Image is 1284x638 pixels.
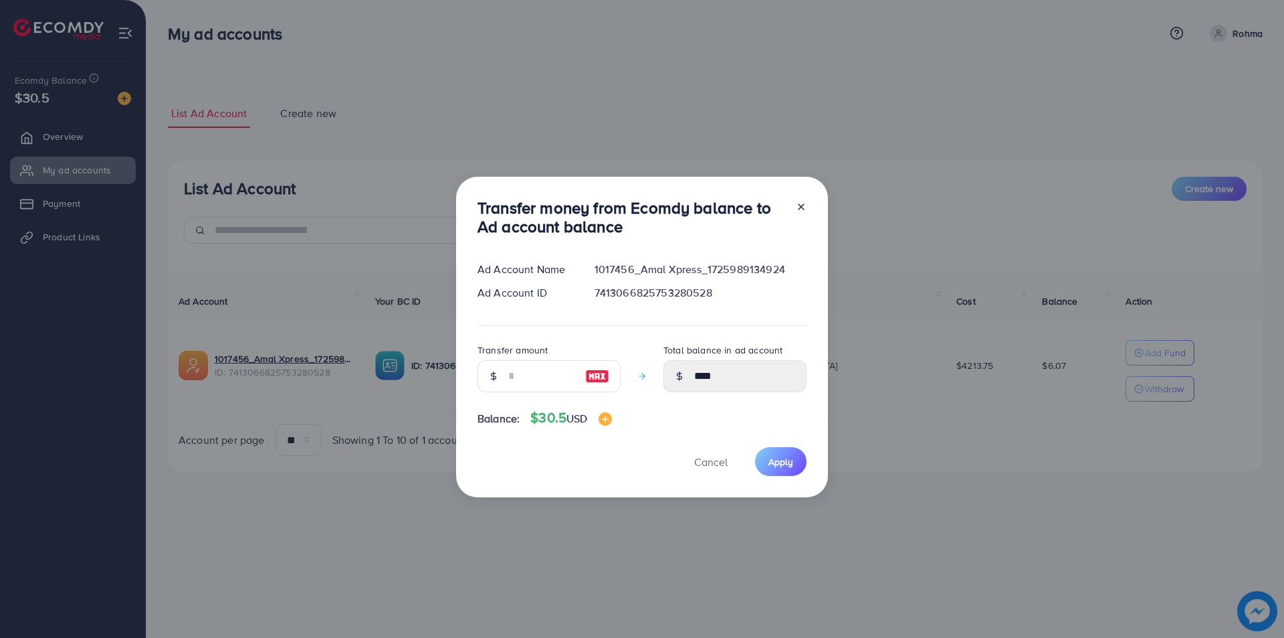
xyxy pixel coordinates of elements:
div: Ad Account ID [467,285,584,301]
h4: $30.5 [530,410,611,426]
div: 1017456_Amal Xpress_1725989134924 [584,262,817,277]
span: USD [566,411,587,426]
img: image [585,368,609,384]
button: Cancel [677,447,744,476]
h3: Transfer money from Ecomdy balance to Ad account balance [477,198,785,237]
img: image [599,412,612,426]
span: Cancel [694,455,728,469]
div: Ad Account Name [467,262,584,277]
div: 7413066825753280528 [584,285,817,301]
button: Apply [755,447,807,476]
span: Balance: [477,411,520,426]
label: Transfer amount [477,343,548,357]
span: Apply [768,455,793,469]
label: Total balance in ad account [663,343,782,357]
